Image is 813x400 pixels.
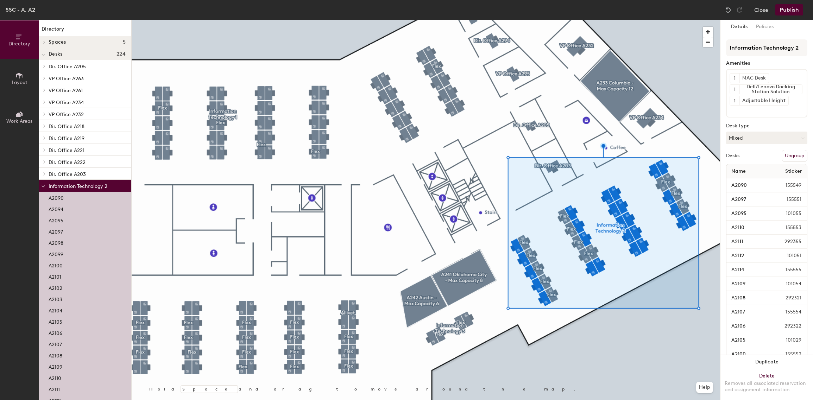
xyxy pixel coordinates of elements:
input: Unnamed desk [728,237,768,247]
span: 101029 [769,336,806,344]
p: A2108 [49,351,62,359]
div: Amenities [726,61,807,66]
span: 155549 [769,182,806,189]
span: 155551 [770,196,806,203]
span: 155552 [769,350,806,358]
button: 1 [730,96,739,105]
p: A2105 [49,317,62,325]
p: A2094 [49,204,63,212]
span: 292322 [768,322,806,330]
span: VP Office A234 [49,100,84,106]
p: A2095 [49,216,63,224]
span: Dir. Office A222 [49,159,86,165]
p: A2106 [49,328,62,336]
button: Ungroup [782,150,807,162]
div: MAC Desk [739,74,769,83]
p: A2103 [49,294,62,303]
span: Directory [8,41,30,47]
span: Dir. Office A203 [49,171,86,177]
button: Publish [775,4,803,15]
input: Unnamed desk [728,251,770,261]
div: Dell/Lenovo Docking Station Solution [739,85,802,94]
input: Unnamed desk [728,307,769,317]
button: Close [754,4,768,15]
p: A2099 [49,249,63,258]
p: A2107 [49,339,62,348]
p: A2090 [49,193,64,201]
input: Unnamed desk [728,195,770,204]
button: Details [727,20,752,34]
span: Dir. Office A221 [49,147,84,153]
span: Information Technology 2 [49,183,107,189]
span: Spaces [49,39,66,45]
div: Removes all associated reservation and assignment information [725,380,809,393]
p: A2110 [49,373,61,381]
span: 155555 [769,266,806,274]
button: 1 [730,74,739,83]
span: Dir. Office A205 [49,64,86,70]
p: A2104 [49,306,62,314]
input: Unnamed desk [728,321,768,331]
h1: Directory [39,25,131,36]
span: 155554 [769,308,806,316]
input: Unnamed desk [728,349,769,359]
button: DeleteRemoves all associated reservation and assignment information [720,369,813,400]
span: 292355 [768,238,806,246]
input: Unnamed desk [728,293,769,303]
span: VP Office A232 [49,112,84,118]
span: Dir. Office A219 [49,135,84,141]
p: A2098 [49,238,63,246]
p: A2097 [49,227,63,235]
input: Unnamed desk [728,335,769,345]
div: Desk Type [726,123,807,129]
input: Unnamed desk [728,180,769,190]
img: Redo [736,6,743,13]
span: 101054 [769,280,806,288]
span: Work Areas [6,118,32,124]
button: 1 [730,85,739,94]
button: Help [696,382,713,393]
span: 292321 [769,294,806,302]
button: Mixed [726,132,807,144]
p: A2100 [49,261,63,269]
input: Unnamed desk [728,279,769,289]
span: 155553 [769,224,806,231]
span: 101055 [769,210,806,217]
img: Undo [725,6,732,13]
span: 1 [734,75,736,82]
input: Unnamed desk [728,209,769,218]
span: Dir. Office A218 [49,123,84,129]
span: 224 [116,51,126,57]
button: Duplicate [720,355,813,369]
p: A2111 [49,385,60,393]
span: 1 [734,97,736,104]
span: VP Office A261 [49,88,83,94]
span: Layout [12,80,27,85]
span: 101051 [770,252,806,260]
p: A2109 [49,362,62,370]
span: Desks [49,51,62,57]
div: Desks [726,153,739,159]
input: Unnamed desk [728,265,769,275]
button: Policies [752,20,778,34]
span: Sticker [782,165,806,178]
span: 1 [734,86,736,93]
p: A2102 [49,283,62,291]
span: Name [728,165,749,178]
div: SSC - A, A2 [6,5,35,14]
span: VP Office A263 [49,76,84,82]
p: A2101 [49,272,61,280]
div: Adjustable Height [739,96,788,105]
span: 5 [123,39,126,45]
input: Unnamed desk [728,223,769,233]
